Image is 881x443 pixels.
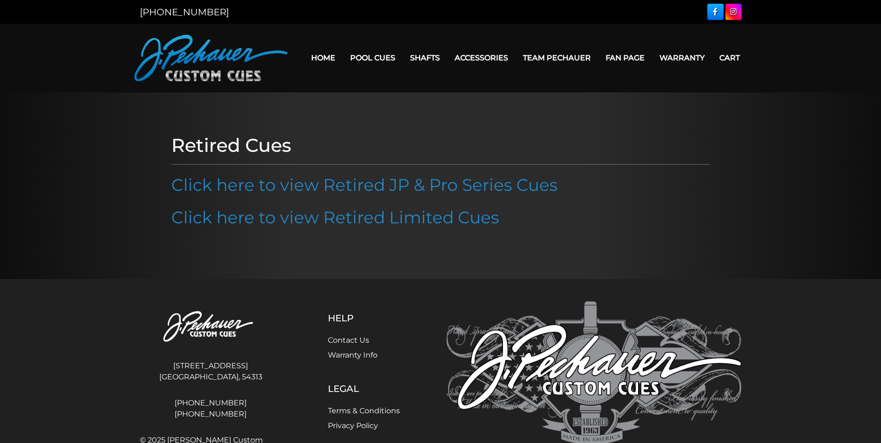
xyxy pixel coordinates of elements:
a: Warranty [652,46,712,70]
a: Contact Us [328,336,369,345]
h1: Retired Cues [171,134,710,156]
a: [PHONE_NUMBER] [140,7,229,18]
address: [STREET_ADDRESS] [GEOGRAPHIC_DATA], 54313 [140,357,282,386]
a: Warranty Info [328,351,378,359]
a: Cart [712,46,747,70]
img: Pechauer Custom Cues [134,35,287,81]
a: Pool Cues [343,46,403,70]
a: Accessories [447,46,516,70]
a: Team Pechauer [516,46,598,70]
a: Privacy Policy [328,421,378,430]
a: [PHONE_NUMBER] [140,409,282,420]
a: Fan Page [598,46,652,70]
a: Home [304,46,343,70]
a: [PHONE_NUMBER] [140,397,282,409]
h5: Legal [328,383,400,394]
a: Click here to view Retired JP & Pro Series Cues [171,175,558,195]
a: Terms & Conditions [328,406,400,415]
img: Pechauer Custom Cues [140,301,282,353]
h5: Help [328,313,400,324]
a: Shafts [403,46,447,70]
a: Click here to view Retired Limited Cues [171,207,499,228]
